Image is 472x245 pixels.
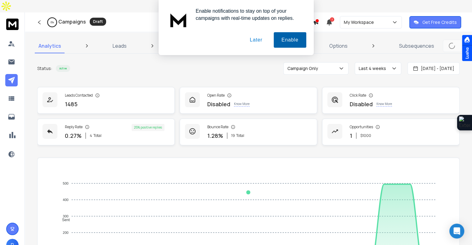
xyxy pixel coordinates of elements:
[37,119,175,145] a: Reply Rate0.27%4Total25% positive replies
[234,102,249,107] p: Know More
[359,65,389,72] p: Last 4 weeks
[207,131,223,140] p: 1.28 %
[350,100,373,108] p: Disabled
[65,125,83,129] p: Reply Rate
[459,116,470,129] img: Extension Icon
[242,32,270,48] button: Later
[376,102,392,107] p: Know More
[180,119,317,145] a: Bounce Rate1.28%19Total
[207,100,230,108] p: Disabled
[287,65,321,72] p: Campaign Only
[322,87,460,114] a: Click RateDisabledKnow More
[90,133,92,138] span: 4
[236,133,244,138] span: Total
[63,230,69,234] tspan: 200
[56,65,70,72] div: Active
[37,87,175,114] a: Leads Contacted1485
[57,218,70,222] span: Sent
[65,100,78,108] p: 1485
[191,7,306,22] div: Enable notifications to stay on top of your campaigns with real-time updates on replies.
[350,93,366,98] p: Click Rate
[166,7,191,32] img: notification icon
[207,125,228,129] p: Bounce Rate
[350,131,352,140] p: 1
[93,133,101,138] span: Total
[322,119,460,145] a: Opportunities1$1000
[37,65,52,72] p: Status:
[207,93,225,98] p: Open Rate
[407,62,460,75] button: [DATE] - [DATE]
[449,224,464,238] div: Open Intercom Messenger
[350,125,373,129] p: Opportunities
[360,133,371,138] p: $ 1000
[132,124,164,131] div: 25 % positive replies
[180,87,317,114] a: Open RateDisabledKnow More
[65,93,93,98] p: Leads Contacted
[63,198,69,202] tspan: 400
[63,214,69,218] tspan: 300
[274,32,306,48] button: Enable
[65,131,82,140] p: 0.27 %
[63,182,69,185] tspan: 500
[231,133,235,138] span: 19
